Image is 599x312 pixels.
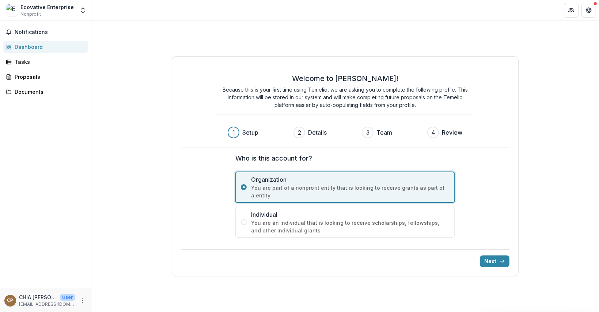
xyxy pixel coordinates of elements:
[7,298,14,303] div: CHIA SIOK PHENG
[366,128,369,137] div: 3
[15,88,82,96] div: Documents
[251,219,449,234] span: You are an individual that is looking to receive scholarships, fellowships, and other individual ...
[232,128,235,137] div: 1
[3,56,88,68] a: Tasks
[15,73,82,81] div: Proposals
[3,71,88,83] a: Proposals
[235,153,450,163] label: Who is this account for?
[20,3,74,11] div: Ecovative Enterprise
[298,128,301,137] div: 2
[78,296,87,305] button: More
[19,293,57,301] p: CHIA [PERSON_NAME]
[3,86,88,98] a: Documents
[3,41,88,53] a: Dashboard
[442,128,462,137] h3: Review
[292,74,398,83] h2: Welcome to [PERSON_NAME]!
[217,86,473,109] p: Because this is your first time using Temelio, we are asking you to complete the following profil...
[19,301,75,308] p: [EMAIL_ADDRESS][DOMAIN_NAME]
[480,255,509,267] button: Next
[251,210,449,219] span: Individual
[581,3,596,18] button: Get Help
[564,3,579,18] button: Partners
[251,175,449,184] span: Organization
[20,11,41,18] span: Nonprofit
[228,127,462,138] div: Progress
[78,3,88,18] button: Open entity switcher
[15,29,85,35] span: Notifications
[60,294,75,301] p: User
[3,26,88,38] button: Notifications
[251,184,449,199] span: You are part of a nonprofit entity that is looking to receive grants as part of a entity
[15,43,82,51] div: Dashboard
[308,128,327,137] h3: Details
[6,4,18,16] img: Ecovative Enterprise
[15,58,82,66] div: Tasks
[376,128,392,137] h3: Team
[431,128,435,137] div: 4
[242,128,258,137] h3: Setup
